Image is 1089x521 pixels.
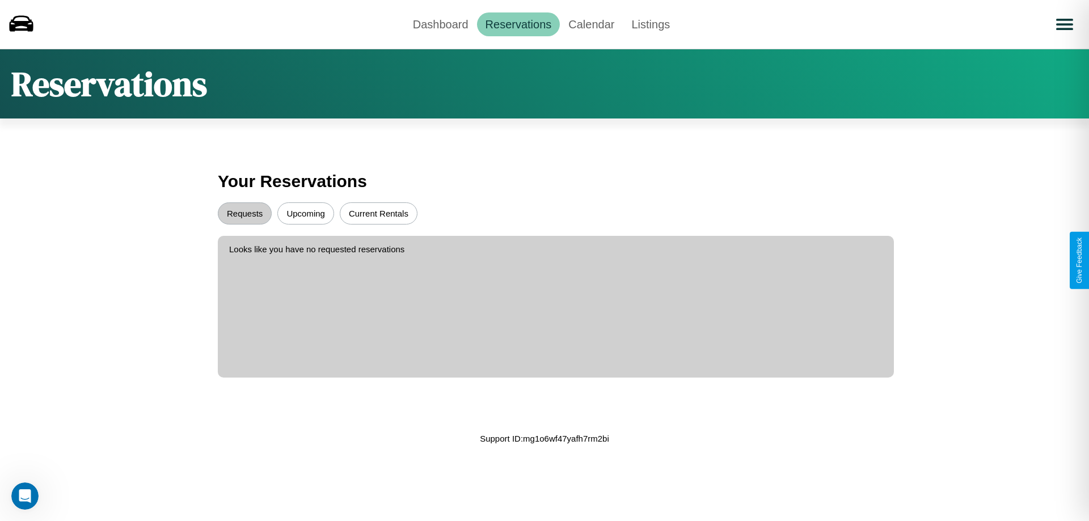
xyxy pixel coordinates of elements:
[218,202,272,225] button: Requests
[477,12,560,36] a: Reservations
[11,61,207,107] h1: Reservations
[1049,9,1080,40] button: Open menu
[404,12,477,36] a: Dashboard
[623,12,678,36] a: Listings
[11,482,39,510] iframe: Intercom live chat
[277,202,334,225] button: Upcoming
[229,242,883,257] p: Looks like you have no requested reservations
[1075,238,1083,283] div: Give Feedback
[480,431,609,446] p: Support ID: mg1o6wf47yafh7rm2bi
[560,12,623,36] a: Calendar
[340,202,417,225] button: Current Rentals
[218,166,871,197] h3: Your Reservations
